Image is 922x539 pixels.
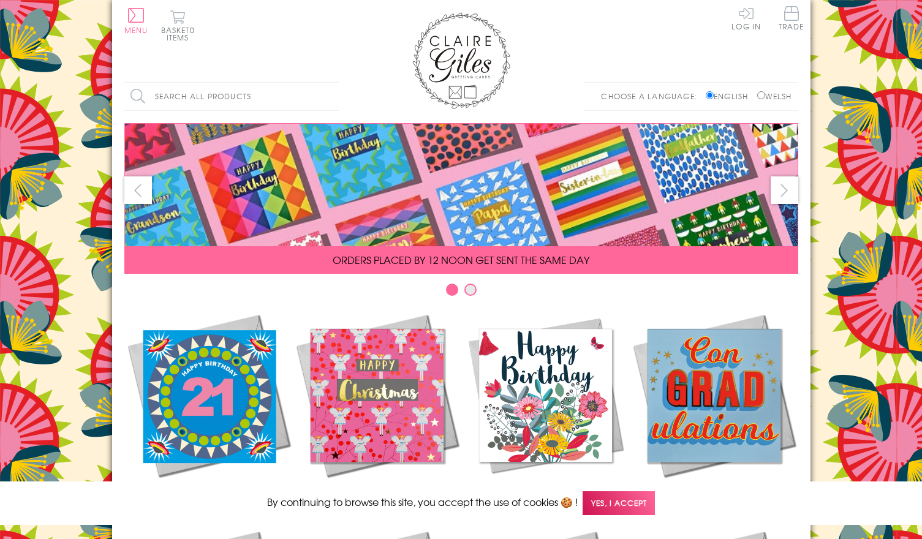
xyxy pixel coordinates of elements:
span: Trade [779,6,804,30]
label: English [706,91,754,102]
input: Welsh [757,91,765,99]
button: prev [124,176,152,204]
a: Christmas [293,311,461,503]
input: Search [327,83,339,110]
button: Basket0 items [161,10,195,41]
input: English [706,91,714,99]
span: Yes, I accept [583,491,655,515]
a: Log In [731,6,761,30]
button: Menu [124,8,148,34]
div: Carousel Pagination [124,283,798,302]
a: Birthdays [461,311,630,503]
input: Search all products [124,83,339,110]
a: Academic [630,311,798,503]
span: 0 items [167,24,195,43]
img: Claire Giles Greetings Cards [412,12,510,109]
span: Menu [124,24,148,36]
button: Carousel Page 2 [464,284,477,296]
button: next [771,176,798,204]
button: Carousel Page 1 (Current Slide) [446,284,458,296]
label: Welsh [757,91,792,102]
a: New Releases [124,311,293,503]
p: Choose a language: [601,91,703,102]
span: ORDERS PLACED BY 12 NOON GET SENT THE SAME DAY [333,252,589,267]
a: Trade [779,6,804,32]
